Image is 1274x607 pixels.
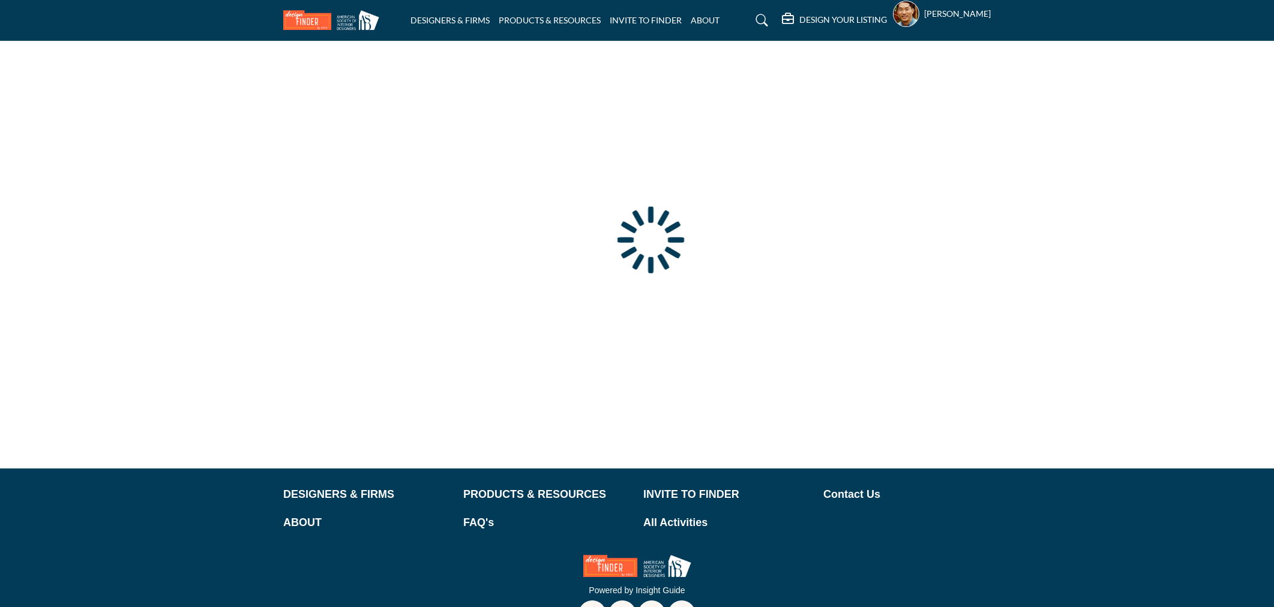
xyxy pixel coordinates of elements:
a: FAQ's [463,515,631,531]
h5: DESIGN YOUR LISTING [799,14,887,25]
a: INVITE TO FINDER [643,486,811,503]
a: Powered by Insight Guide [589,585,685,595]
h5: [PERSON_NAME] [924,8,991,20]
a: PRODUCTS & RESOURCES [499,15,601,25]
a: DESIGNERS & FIRMS [410,15,490,25]
a: INVITE TO FINDER [610,15,682,25]
a: PRODUCTS & RESOURCES [463,486,631,503]
img: Site Logo [283,10,385,30]
a: All Activities [643,515,811,531]
a: Search [744,11,776,30]
button: Show hide supplier dropdown [893,1,919,27]
div: DESIGN YOUR LISTING [782,13,887,28]
a: Contact Us [823,486,991,503]
img: No Site Logo [583,555,691,577]
a: ABOUT [283,515,451,531]
a: ABOUT [691,15,720,25]
a: DESIGNERS & FIRMS [283,486,451,503]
